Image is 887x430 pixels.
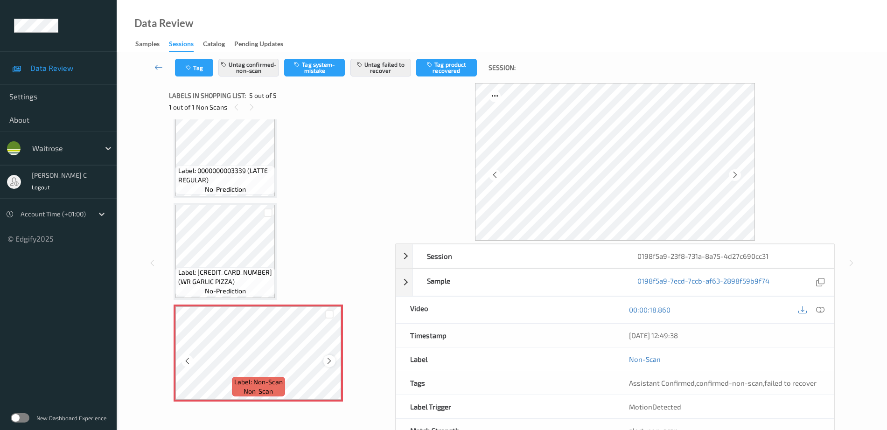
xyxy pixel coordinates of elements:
[218,59,279,76] button: Untag confirmed-non-scan
[623,244,834,268] div: 0198f5a9-23f8-731a-8a75-4d27c690cc31
[169,39,194,52] div: Sessions
[629,379,695,387] span: Assistant Confirmed
[249,91,277,100] span: 5 out of 5
[205,185,246,194] span: no-prediction
[413,269,623,296] div: Sample
[205,286,246,296] span: no-prediction
[396,244,834,268] div: Session0198f5a9-23f8-731a-8a75-4d27c690cc31
[203,39,225,51] div: Catalog
[629,379,817,387] span: , ,
[396,347,615,371] div: Label
[489,63,516,72] span: Session:
[169,91,246,100] span: Labels in shopping list:
[615,395,834,418] div: MotionDetected
[203,38,234,51] a: Catalog
[350,59,411,76] button: Untag failed to recover
[178,268,273,286] span: Label: [CREDIT_CARD_NUMBER] (WR GARLIC PIZZA)
[396,324,615,347] div: Timestamp
[396,269,834,296] div: Sample0198f5a9-7ecd-7ccb-af63-2898f59b9f74
[396,395,615,418] div: Label Trigger
[175,59,213,76] button: Tag
[629,305,670,314] a: 00:00:18.860
[637,276,769,289] a: 0198f5a9-7ecd-7ccb-af63-2898f59b9f74
[764,379,817,387] span: failed to recover
[178,166,273,185] span: Label: 0000000003339 (LATTE REGULAR)
[696,379,763,387] span: confirmed-non-scan
[234,38,293,51] a: Pending Updates
[169,101,389,113] div: 1 out of 1 Non Scans
[135,38,169,51] a: Samples
[169,38,203,52] a: Sessions
[134,19,193,28] div: Data Review
[244,387,273,396] span: non-scan
[284,59,345,76] button: Tag system-mistake
[413,244,623,268] div: Session
[629,331,820,340] div: [DATE] 12:49:38
[396,371,615,395] div: Tags
[396,297,615,323] div: Video
[234,377,283,387] span: Label: Non-Scan
[135,39,160,51] div: Samples
[416,59,477,76] button: Tag product recovered
[629,354,661,364] a: Non-Scan
[234,39,283,51] div: Pending Updates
